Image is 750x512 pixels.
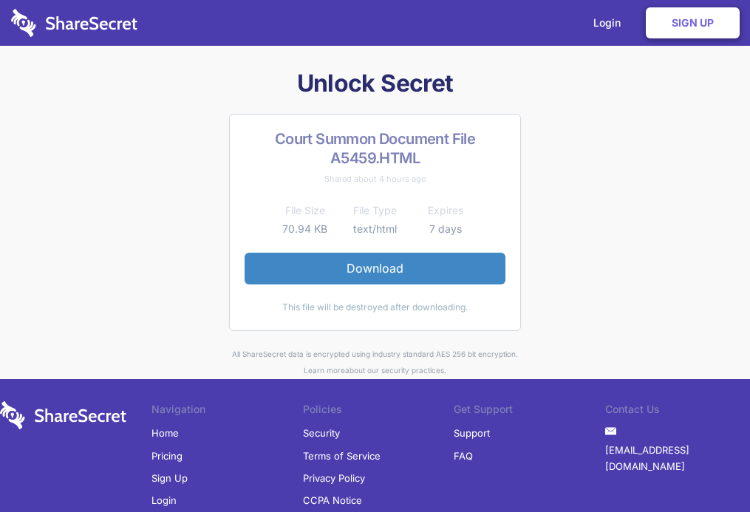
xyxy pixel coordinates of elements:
[245,129,505,168] h2: Court Summon Document File A5459.HTML
[303,422,340,444] a: Security
[92,68,659,99] h1: Unlock Secret
[245,299,505,315] div: This file will be destroyed after downloading.
[151,422,179,444] a: Home
[454,401,605,422] li: Get Support
[11,9,137,37] img: logo-wordmark-white-trans-d4663122ce5f474addd5e946df7df03e33cb6a1c49d2221995e7729f52c070b2.svg
[245,253,505,284] a: Download
[454,422,490,444] a: Support
[270,220,340,238] td: 70.94 KB
[270,202,340,219] th: File Size
[245,171,505,187] div: Shared about 4 hours ago
[151,401,303,422] li: Navigation
[410,202,480,219] th: Expires
[410,220,480,238] td: 7 days
[303,445,381,467] a: Terms of Service
[340,202,410,219] th: File Type
[454,445,473,467] a: FAQ
[303,467,365,489] a: Privacy Policy
[303,489,362,511] a: CCPA Notice
[646,7,740,38] a: Sign Up
[340,220,410,238] td: text/html
[92,346,659,379] div: All ShareSecret data is encrypted using industry standard AES 256 bit encryption. about our secur...
[151,489,177,511] a: Login
[151,445,183,467] a: Pricing
[303,401,454,422] li: Policies
[304,366,345,375] a: Learn more
[151,467,188,489] a: Sign Up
